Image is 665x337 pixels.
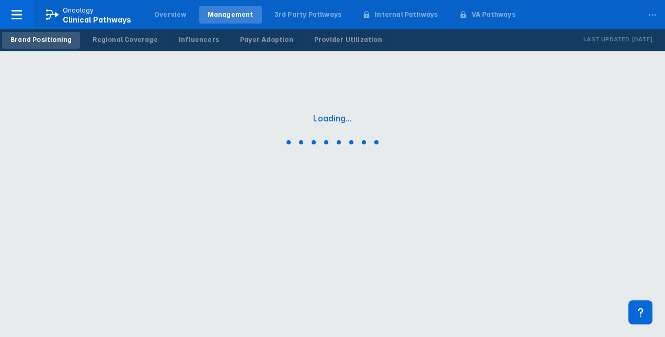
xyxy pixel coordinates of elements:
div: ... [642,2,663,24]
a: Payer Adoption [232,32,302,49]
div: Payer Adoption [240,35,293,44]
a: Provider Utilization [306,32,391,49]
div: Internal Pathways [375,10,438,19]
div: Provider Utilization [314,35,382,44]
a: 3rd Party Pathways [266,6,350,24]
div: Influencers [179,35,219,44]
div: VA Pathways [472,10,515,19]
p: Oncology [63,6,94,15]
div: Contact Support [628,300,652,324]
div: Loading... [313,113,352,123]
span: Clinical Pathways [63,15,131,24]
a: Influencers [170,32,227,49]
div: Brand Positioning [10,35,72,44]
a: Overview [146,6,195,24]
div: Management [208,10,254,19]
p: Last Updated: [583,35,632,45]
a: Management [199,6,262,24]
p: [DATE] [632,35,652,45]
div: Regional Coverage [93,35,157,44]
a: Brand Positioning [2,32,80,49]
a: Regional Coverage [84,32,166,49]
div: 3rd Party Pathways [274,10,342,19]
div: Overview [154,10,187,19]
